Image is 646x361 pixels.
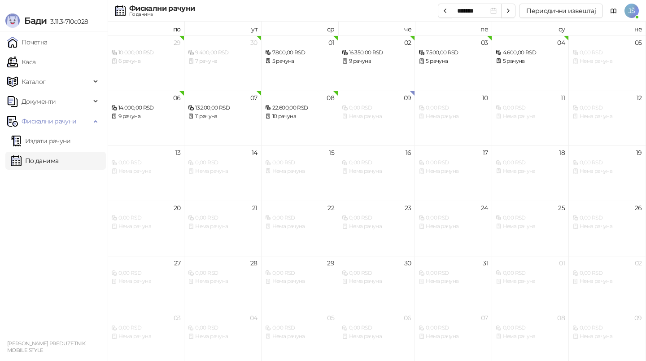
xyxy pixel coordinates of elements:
div: 0,00 RSD [572,269,642,277]
div: Нема рачуна [496,222,565,231]
td: 2025-10-26 [569,201,646,256]
div: 0,00 RSD [572,324,642,332]
td: 2025-10-18 [492,145,569,201]
div: 30 [250,40,258,46]
div: 9 рачуна [111,112,180,121]
div: 20 [174,205,181,211]
div: 08 [327,95,334,101]
div: 04 [250,315,258,321]
div: Нема рачуна [111,277,180,286]
div: 01 [559,260,565,266]
div: 7 рачуна [188,57,257,66]
td: 2025-09-29 [108,35,184,91]
td: 2025-10-27 [108,256,184,311]
div: Нема рачуна [572,167,642,176]
div: 11 [561,95,565,101]
small: [PERSON_NAME] PREDUZETNIK MOBILE STYLE [7,340,85,353]
div: 9 рачуна [342,57,411,66]
div: 29 [174,40,181,46]
td: 2025-10-08 [262,91,338,146]
td: 2025-10-12 [569,91,646,146]
div: Нема рачуна [419,332,488,341]
div: 0,00 RSD [111,214,180,222]
div: 0,00 RSD [111,269,180,277]
img: Logo [5,13,20,28]
td: 2025-10-03 [415,35,492,91]
div: 0,00 RSD [496,269,565,277]
div: 0,00 RSD [419,214,488,222]
div: 05 [327,315,334,321]
div: 19 [636,150,642,156]
th: ср [262,22,338,35]
div: Фискални рачуни [129,5,195,12]
button: Периодични извештај [519,4,603,18]
span: Фискални рачуни [22,112,76,130]
div: 24 [481,205,488,211]
span: 3.11.3-710c028 [47,18,88,26]
div: 25 [558,205,565,211]
td: 2025-11-01 [492,256,569,311]
div: 04 [557,40,565,46]
div: 22.600,00 RSD [265,104,334,112]
a: Издати рачуни [11,132,71,150]
div: 0,00 RSD [419,269,488,277]
div: Нема рачуна [111,167,180,176]
td: 2025-10-21 [184,201,261,256]
div: 0,00 RSD [572,158,642,167]
div: Нема рачуна [188,222,257,231]
div: 5 рачуна [496,57,565,66]
div: 17 [483,150,488,156]
div: Нема рачуна [496,332,565,341]
div: 0,00 RSD [496,158,565,167]
th: че [338,22,415,35]
th: ут [184,22,261,35]
div: 31 [483,260,488,266]
div: Нема рачуна [265,277,334,286]
td: 2025-10-20 [108,201,184,256]
div: 0,00 RSD [496,214,565,222]
div: 0,00 RSD [188,214,257,222]
div: 0,00 RSD [419,158,488,167]
div: Нема рачуна [342,167,411,176]
div: 02 [635,260,642,266]
div: 5 рачуна [265,57,334,66]
th: по [108,22,184,35]
div: 02 [404,40,411,46]
th: пе [415,22,492,35]
div: 0,00 RSD [572,104,642,112]
div: Нема рачуна [342,277,411,286]
td: 2025-10-28 [184,256,261,311]
div: 21 [252,205,258,211]
div: Нема рачуна [572,222,642,231]
div: 0,00 RSD [419,104,488,112]
div: 08 [557,315,565,321]
div: 26 [635,205,642,211]
th: су [492,22,569,35]
td: 2025-10-02 [338,35,415,91]
div: 22 [327,205,334,211]
a: Каса [7,53,35,71]
div: Нема рачуна [419,112,488,121]
div: 0,00 RSD [342,324,411,332]
div: 30 [404,260,411,266]
div: 0,00 RSD [342,104,411,112]
div: Нема рачуна [342,332,411,341]
div: 09 [634,315,642,321]
td: 2025-10-31 [415,256,492,311]
div: По данима [129,12,195,17]
div: 0,00 RSD [265,158,334,167]
div: 0,00 RSD [342,269,411,277]
td: 2025-10-17 [415,145,492,201]
div: Нема рачуна [265,167,334,176]
div: 0,00 RSD [342,214,411,222]
div: 0,00 RSD [342,158,411,167]
div: 18 [559,150,565,156]
div: 06 [404,315,411,321]
div: 7.500,00 RSD [419,48,488,57]
div: 07 [481,315,488,321]
div: 0,00 RSD [496,104,565,112]
div: 03 [481,40,488,46]
td: 2025-10-15 [262,145,338,201]
div: 14 [252,150,258,156]
div: Нема рачуна [572,332,642,341]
